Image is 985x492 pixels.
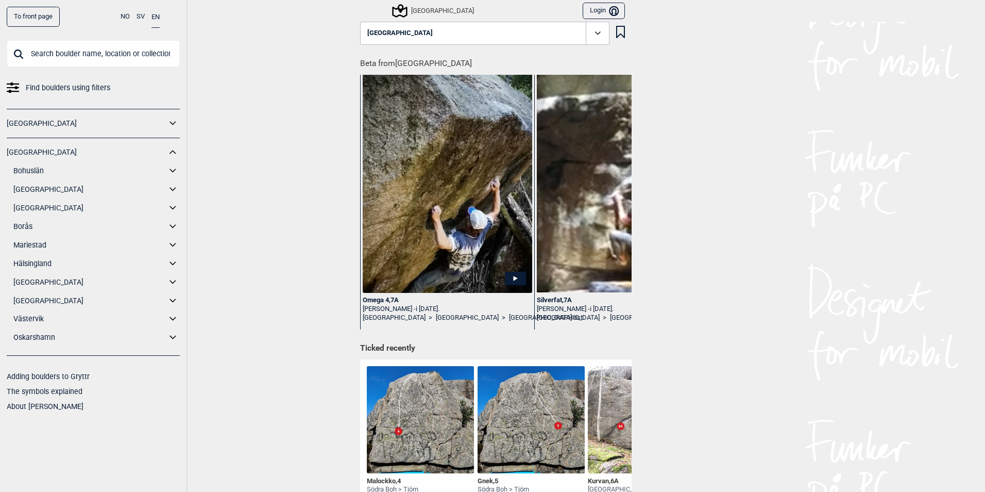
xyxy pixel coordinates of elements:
input: Search boulder name, location or collection [7,40,180,67]
h1: Beta from [GEOGRAPHIC_DATA] [360,52,632,70]
a: Hälsingland [13,256,166,271]
button: Login [583,3,625,20]
span: > [429,314,432,322]
div: Omega 4 , 7A [363,296,532,305]
span: > [603,314,606,322]
a: Västervik [13,311,166,326]
a: [GEOGRAPHIC_DATA] [13,182,166,197]
a: Adding boulders to Gryttr [7,372,90,381]
span: > [502,314,505,322]
a: [GEOGRAPHIC_DATA] [13,201,166,216]
div: [GEOGRAPHIC_DATA] [394,5,474,17]
img: Gnek 230807 [478,366,585,473]
a: Bohuslän [13,163,166,178]
span: 4 [397,477,401,485]
a: Mariestad [13,238,166,253]
div: Gnek , [478,477,529,486]
button: [GEOGRAPHIC_DATA] [360,22,609,45]
img: Malockko 230807 [367,366,474,473]
button: SV [137,7,145,27]
span: 6A [610,477,619,485]
div: Malockko , [367,477,418,486]
div: [PERSON_NAME] - [363,305,532,314]
a: [GEOGRAPHIC_DATA] [363,314,426,322]
button: NO [121,7,130,27]
a: [GEOGRAPHIC_DATA] [7,116,166,131]
a: Borås [13,219,166,234]
img: Bart pa Silverfat [537,72,706,292]
a: [GEOGRAPHIC_DATA] [537,314,600,322]
a: [GEOGRAPHIC_DATA] öst [509,314,583,322]
div: [PERSON_NAME] - [537,305,706,314]
span: Find boulders using filters [26,80,110,95]
span: i [DATE]. [590,305,614,313]
a: [GEOGRAPHIC_DATA] [13,275,166,290]
a: About [PERSON_NAME] [7,402,83,411]
a: [GEOGRAPHIC_DATA] [7,145,166,160]
div: Kurvan , [588,477,689,486]
a: [GEOGRAPHIC_DATA] [610,314,673,322]
span: 5 [495,477,498,485]
img: Victor pa Omega 4 [363,58,532,322]
a: [GEOGRAPHIC_DATA] [13,293,166,308]
img: Kurvan 230414 [588,366,695,473]
div: Silverfat , 7A [537,296,706,305]
a: Oskarshamn [13,330,166,345]
a: To front page [7,7,60,27]
a: Find boulders using filters [7,80,180,95]
a: [GEOGRAPHIC_DATA] [436,314,499,322]
a: The symbols explained [7,387,82,396]
h1: Ticked recently [360,343,625,354]
button: EN [151,7,160,28]
span: [GEOGRAPHIC_DATA] [367,29,433,37]
span: i [DATE]. [416,305,439,313]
